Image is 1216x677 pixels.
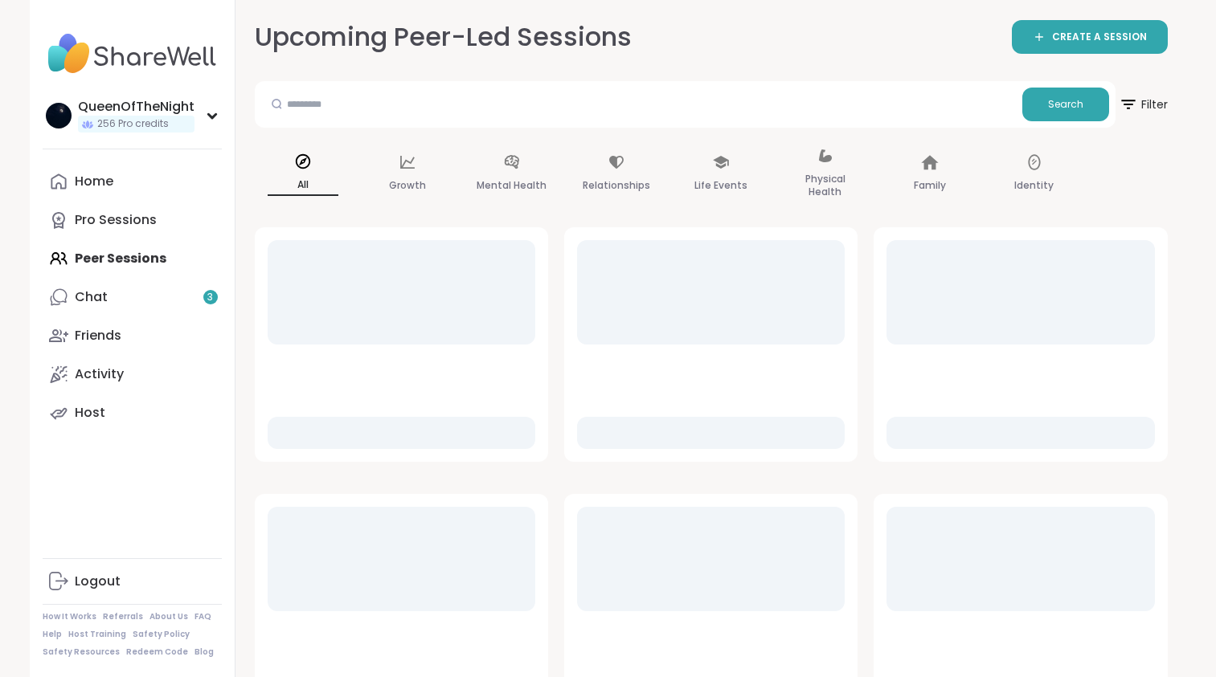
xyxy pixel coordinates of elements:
p: Physical Health [790,169,861,202]
a: Host [43,394,222,432]
div: Host [75,404,105,422]
a: CREATE A SESSION [1012,20,1168,54]
a: How It Works [43,611,96,622]
p: Identity [1014,176,1054,195]
a: Help [43,629,62,640]
a: Friends [43,316,222,355]
a: Home [43,162,222,201]
a: Logout [43,562,222,601]
a: Redeem Code [126,646,188,658]
p: Life Events [694,176,747,195]
button: Search [1022,88,1109,121]
a: Chat3 [43,278,222,316]
a: Pro Sessions [43,201,222,239]
span: 3 [207,291,213,304]
p: Relationships [583,176,650,195]
div: Pro Sessions [75,211,157,229]
span: Search [1048,97,1083,112]
a: About Us [149,611,188,622]
a: Referrals [103,611,143,622]
span: CREATE A SESSION [1052,31,1147,44]
a: FAQ [194,611,211,622]
a: Safety Policy [133,629,190,640]
p: Growth [389,176,426,195]
a: Activity [43,355,222,394]
img: ShareWell Nav Logo [43,26,222,82]
img: QueenOfTheNight [46,103,72,128]
p: Mental Health [477,176,547,195]
div: QueenOfTheNight [78,98,194,116]
p: Family [914,176,946,195]
div: Friends [75,327,121,345]
span: 256 Pro credits [97,117,169,131]
p: All [268,175,338,196]
button: Filter [1119,81,1168,128]
div: Activity [75,365,124,383]
div: Logout [75,573,121,590]
a: Safety Resources [43,646,120,658]
div: Chat [75,288,108,306]
span: Filter [1119,85,1168,124]
div: Home [75,173,113,190]
h2: Upcoming Peer-Led Sessions [255,19,632,55]
a: Host Training [68,629,126,640]
a: Blog [194,646,214,658]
